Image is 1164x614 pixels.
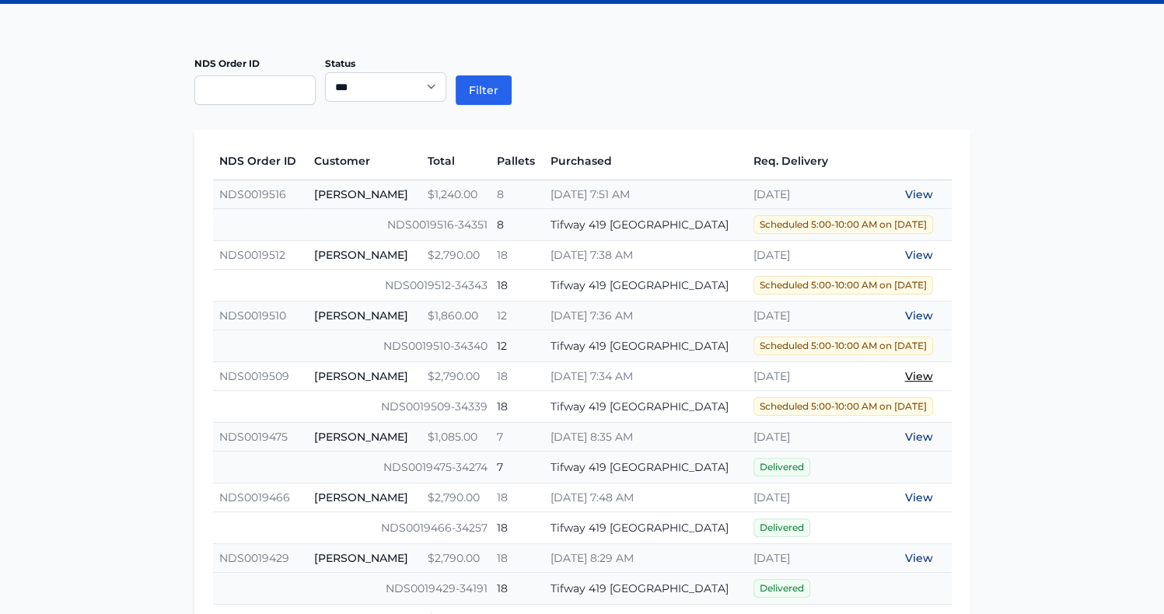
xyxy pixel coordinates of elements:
[491,391,544,423] td: 18
[491,209,544,241] td: 8
[213,512,491,544] td: NDS0019466-34257
[213,452,491,483] td: NDS0019475-34274
[747,544,872,573] td: [DATE]
[544,270,747,302] td: Tifway 419 [GEOGRAPHIC_DATA]
[308,241,421,270] td: [PERSON_NAME]
[544,330,747,362] td: Tifway 419 [GEOGRAPHIC_DATA]
[219,430,288,444] a: NDS0019475
[213,391,491,423] td: NDS0019509-34339
[219,369,289,383] a: NDS0019509
[325,58,355,69] label: Status
[544,423,747,452] td: [DATE] 8:35 AM
[544,391,747,423] td: Tifway 419 [GEOGRAPHIC_DATA]
[544,544,747,573] td: [DATE] 8:29 AM
[491,142,544,180] th: Pallets
[491,423,544,452] td: 7
[747,142,872,180] th: Req. Delivery
[491,573,544,605] td: 18
[753,458,810,476] span: Delivered
[421,180,491,209] td: $1,240.00
[308,483,421,512] td: [PERSON_NAME]
[905,309,933,323] a: View
[544,512,747,544] td: Tifway 419 [GEOGRAPHIC_DATA]
[308,544,421,573] td: [PERSON_NAME]
[491,362,544,391] td: 18
[747,180,872,209] td: [DATE]
[213,209,491,241] td: NDS0019516-34351
[491,483,544,512] td: 18
[544,362,747,391] td: [DATE] 7:34 AM
[308,423,421,452] td: [PERSON_NAME]
[219,248,285,262] a: NDS0019512
[905,248,933,262] a: View
[491,330,544,362] td: 12
[544,483,747,512] td: [DATE] 7:48 AM
[544,452,747,483] td: Tifway 419 [GEOGRAPHIC_DATA]
[747,241,872,270] td: [DATE]
[194,58,260,69] label: NDS Order ID
[491,452,544,483] td: 7
[747,362,872,391] td: [DATE]
[213,573,491,605] td: NDS0019429-34191
[308,302,421,330] td: [PERSON_NAME]
[747,423,872,452] td: [DATE]
[753,276,933,295] span: Scheduled 5:00-10:00 AM on [DATE]
[905,187,933,201] a: View
[219,490,290,504] a: NDS0019466
[219,551,289,565] a: NDS0019429
[421,423,491,452] td: $1,085.00
[544,209,747,241] td: Tifway 419 [GEOGRAPHIC_DATA]
[308,142,421,180] th: Customer
[213,142,308,180] th: NDS Order ID
[753,337,933,355] span: Scheduled 5:00-10:00 AM on [DATE]
[491,512,544,544] td: 18
[747,302,872,330] td: [DATE]
[747,483,872,512] td: [DATE]
[456,75,512,105] button: Filter
[544,302,747,330] td: [DATE] 7:36 AM
[308,180,421,209] td: [PERSON_NAME]
[544,142,747,180] th: Purchased
[219,309,286,323] a: NDS0019510
[544,573,747,605] td: Tifway 419 [GEOGRAPHIC_DATA]
[905,430,933,444] a: View
[491,241,544,270] td: 18
[491,270,544,302] td: 18
[753,215,933,234] span: Scheduled 5:00-10:00 AM on [DATE]
[421,142,491,180] th: Total
[308,362,421,391] td: [PERSON_NAME]
[753,579,810,598] span: Delivered
[544,180,747,209] td: [DATE] 7:51 AM
[491,302,544,330] td: 12
[421,362,491,391] td: $2,790.00
[544,241,747,270] td: [DATE] 7:38 AM
[905,369,933,383] a: View
[421,544,491,573] td: $2,790.00
[491,180,544,209] td: 8
[421,302,491,330] td: $1,860.00
[213,270,491,302] td: NDS0019512-34343
[421,483,491,512] td: $2,790.00
[905,490,933,504] a: View
[219,187,286,201] a: NDS0019516
[491,544,544,573] td: 18
[213,330,491,362] td: NDS0019510-34340
[421,241,491,270] td: $2,790.00
[753,518,810,537] span: Delivered
[753,397,933,416] span: Scheduled 5:00-10:00 AM on [DATE]
[905,551,933,565] a: View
